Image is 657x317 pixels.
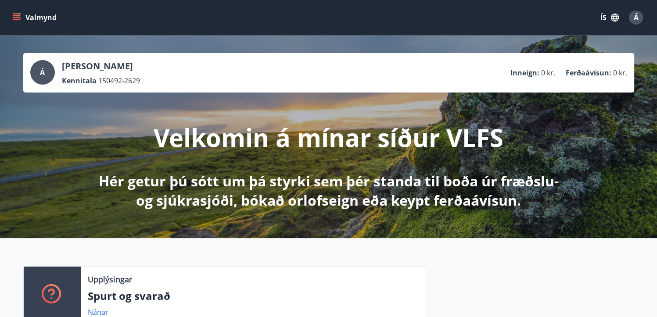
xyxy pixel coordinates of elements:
a: Nánar [88,307,108,317]
button: menu [11,10,60,25]
button: Á [625,7,646,28]
p: Velkomin á mínar síður VLFS [154,121,503,154]
span: 0 kr. [541,68,555,78]
button: ÍS [596,10,624,25]
p: Inneign : [510,68,539,78]
span: Á [40,68,45,77]
span: Á [634,13,639,22]
p: Kennitala [62,76,97,85]
p: [PERSON_NAME] [62,60,140,72]
p: Upplýsingar [88,274,132,285]
span: 150492-2629 [98,76,140,85]
p: Spurt og svarað [88,289,420,303]
p: Hér getur þú sótt um þá styrki sem þér standa til boða úr fræðslu- og sjúkrasjóði, bókað orlofsei... [97,171,560,210]
span: 0 kr. [613,68,627,78]
p: Ferðaávísun : [566,68,611,78]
